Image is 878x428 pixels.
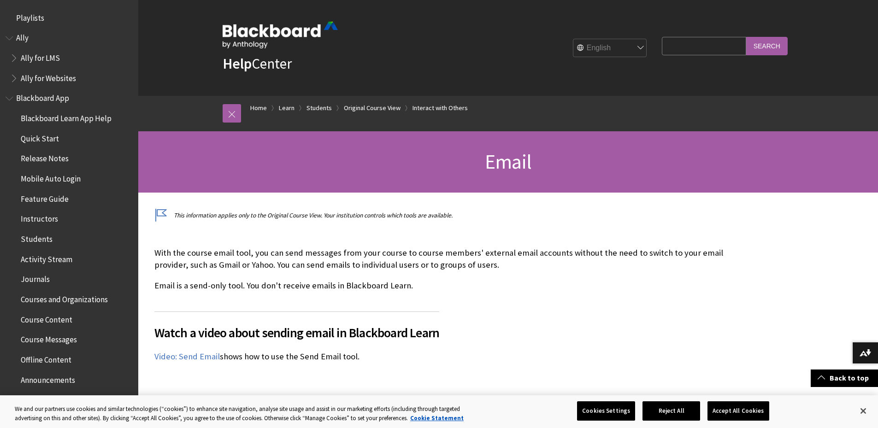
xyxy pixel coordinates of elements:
[485,149,531,174] span: Email
[16,91,69,103] span: Blackboard App
[21,191,69,204] span: Feature Guide
[223,22,338,48] img: Blackboard by Anthology
[21,272,50,284] span: Journals
[21,211,58,224] span: Instructors
[746,37,788,55] input: Search
[6,10,133,26] nav: Book outline for Playlists
[15,405,483,422] div: We and our partners use cookies and similar technologies (“cookies”) to enhance site navigation, ...
[16,10,44,23] span: Playlists
[21,70,76,83] span: Ally for Websites
[279,102,295,114] a: Learn
[223,54,252,73] strong: Help
[21,392,59,405] span: Discussions
[21,50,60,63] span: Ally for LMS
[250,102,267,114] a: Home
[21,252,72,264] span: Activity Stream
[154,351,220,362] a: Video: Send Email
[154,323,440,342] span: Watch a video about sending email in Blackboard Learn
[154,211,726,220] p: This information applies only to the Original Course View. Your institution controls which tools ...
[21,352,71,364] span: Offline Content
[642,401,700,421] button: Reject All
[21,292,108,304] span: Courses and Organizations
[223,54,292,73] a: HelpCenter
[344,102,401,114] a: Original Course View
[707,401,769,421] button: Accept All Cookies
[306,102,332,114] a: Students
[410,414,464,422] a: More information about your privacy, opens in a new tab
[21,231,53,244] span: Students
[21,131,59,143] span: Quick Start
[21,372,75,385] span: Announcements
[21,332,77,345] span: Course Messages
[853,401,873,421] button: Close
[21,111,112,123] span: Blackboard Learn App Help
[6,30,133,86] nav: Book outline for Anthology Ally Help
[811,369,878,387] a: Back to top
[16,30,29,43] span: Ally
[21,151,69,164] span: Release Notes
[21,312,72,324] span: Course Content
[573,39,647,58] select: Site Language Selector
[577,401,635,421] button: Cookies Settings
[154,351,440,363] p: shows how to use the Send Email tool.
[21,171,81,183] span: Mobile Auto Login
[154,247,726,271] p: With the course email tool, you can send messages from your course to course members' external em...
[412,102,468,114] a: Interact with Others
[154,280,726,292] p: Email is a send-only tool. You don't receive emails in Blackboard Learn.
